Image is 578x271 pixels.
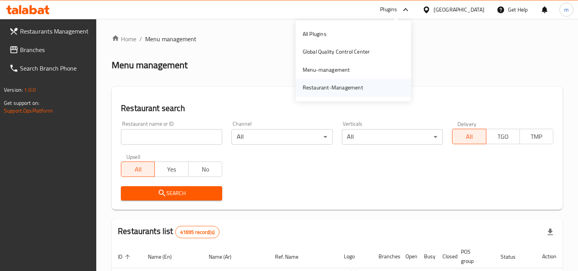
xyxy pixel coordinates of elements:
th: Logo [338,245,372,268]
span: Status [501,252,526,261]
span: 1.0.0 [24,85,36,95]
div: Plugins [380,5,397,14]
a: Branches [3,40,97,59]
button: No [188,162,222,177]
th: Closed [436,245,455,268]
button: TMP [519,129,553,144]
div: All [231,129,333,145]
span: Search Branch Phone [20,64,90,73]
div: Menu-management [303,66,350,74]
span: TGO [489,131,517,142]
label: Delivery [457,121,477,126]
span: Get support on: [4,98,39,108]
button: All [452,129,486,144]
div: Export file [541,223,560,241]
button: Search [121,186,222,200]
th: Action [536,245,563,268]
span: Ref. Name [275,252,308,261]
label: Upsell [126,154,141,159]
span: Branches [20,45,90,54]
div: All [342,129,443,145]
div: Restaurant-Management [303,84,363,92]
a: Support.OpsPlatform [4,106,53,116]
span: Menu management [145,34,196,44]
h2: Menu management [112,59,188,71]
span: Restaurants Management [20,27,90,36]
button: All [121,162,155,177]
span: Yes [158,164,185,175]
span: Search [127,189,216,198]
div: All Plugins [303,30,327,38]
button: Yes [154,162,188,177]
h2: Restaurant search [121,103,553,114]
span: No [192,164,219,175]
th: Branches [372,245,399,268]
th: Busy [418,245,436,268]
nav: breadcrumb [112,34,563,44]
li: / [139,34,142,44]
span: Version: [4,85,23,95]
span: Name (En) [148,252,182,261]
div: Total records count [175,226,219,238]
a: Home [112,34,136,44]
th: Open [399,245,418,268]
span: ID [118,252,132,261]
span: TMP [523,131,550,142]
span: All [124,164,152,175]
h2: Restaurants list [118,226,219,238]
span: All [456,131,483,142]
span: 41695 record(s) [176,229,219,236]
span: Name (Ar) [209,252,242,261]
span: m [564,5,569,14]
div: Global Quality Control Center [303,48,370,56]
span: POS group [461,247,485,266]
div: [GEOGRAPHIC_DATA] [434,5,484,14]
button: TGO [486,129,520,144]
a: Restaurants Management [3,22,97,40]
input: Search for restaurant name or ID.. [121,129,222,145]
a: Search Branch Phone [3,59,97,77]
